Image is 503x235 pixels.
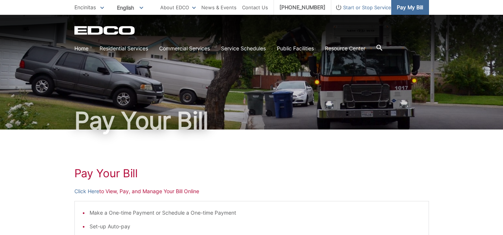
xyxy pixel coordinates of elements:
span: English [111,1,149,14]
a: Commercial Services [159,44,210,53]
a: About EDCO [160,3,196,11]
a: Residential Services [100,44,148,53]
a: Service Schedules [221,44,266,53]
a: News & Events [201,3,237,11]
span: Encinitas [74,4,96,10]
a: Public Facilities [277,44,314,53]
a: Contact Us [242,3,268,11]
li: Set-up Auto-pay [90,222,421,231]
a: Resource Center [325,44,365,53]
span: Pay My Bill [397,3,423,11]
h1: Pay Your Bill [74,167,429,180]
a: Home [74,44,88,53]
li: Make a One-time Payment or Schedule a One-time Payment [90,209,421,217]
a: EDCD logo. Return to the homepage. [74,26,136,35]
h1: Pay Your Bill [74,109,429,132]
p: to View, Pay, and Manage Your Bill Online [74,187,429,195]
a: Click Here [74,187,99,195]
